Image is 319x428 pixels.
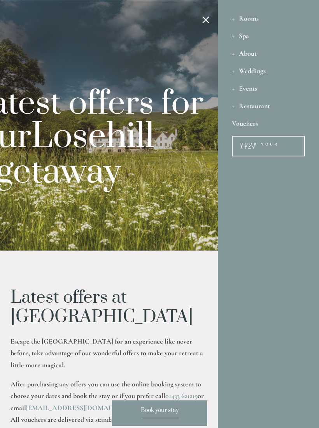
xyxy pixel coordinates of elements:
a: Book Your Stay [232,136,305,156]
a: Vouchers [232,114,305,132]
div: About [232,44,305,62]
div: Events [232,79,305,97]
div: Weddings [232,62,305,79]
div: Spa [232,27,305,44]
div: Restaurant [232,97,305,114]
div: Rooms [232,9,305,27]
